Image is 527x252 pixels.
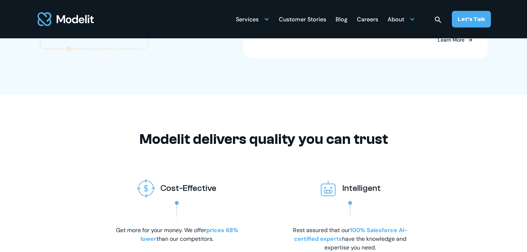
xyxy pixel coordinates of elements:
[294,226,407,243] span: 100% Salesforce AI-certified experts
[388,13,404,27] div: About
[388,12,415,26] div: About
[236,13,259,27] div: Services
[279,13,326,27] div: Customer Stories
[336,13,347,27] div: Blog
[40,131,488,148] h2: Modelit delivers quality you can trust
[236,12,269,26] div: Services
[285,226,415,252] p: Rest assured that our have the knowledge and expertise you need.
[357,12,378,26] a: Careers
[160,183,216,194] h3: Cost-Effective
[458,15,485,23] div: Let’s Talk
[336,12,347,26] a: Blog
[36,8,95,30] a: home
[342,183,381,194] h3: Intelligent
[137,180,155,197] img: Affordable
[279,12,326,26] a: Customer Stories
[141,226,238,243] span: prices 68% lower
[438,36,465,44] div: Learn More
[452,11,491,27] a: Let’s Talk
[36,8,95,30] img: modelit logo
[357,13,378,27] div: Careers
[112,226,242,243] p: Get more for your money. We offer than our competitors.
